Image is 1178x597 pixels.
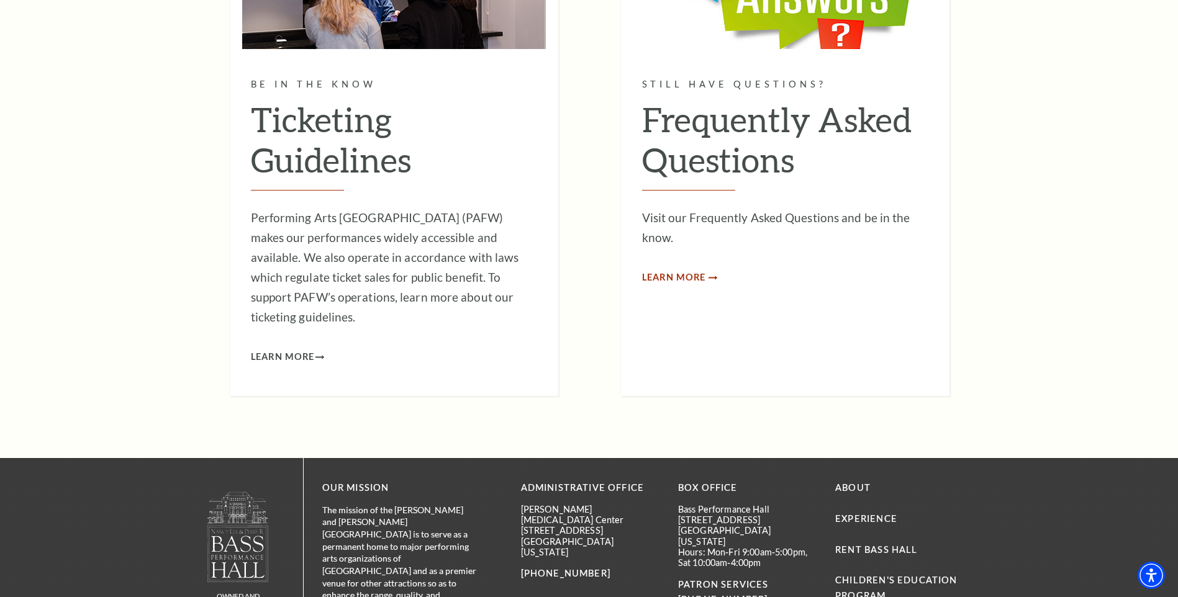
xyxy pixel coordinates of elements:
p: Bass Performance Hall [678,504,817,514]
a: Learn More Ticketing Guidelines [251,349,325,365]
span: Learn More [251,349,315,365]
p: OUR MISSION [322,480,478,496]
a: Experience [835,513,897,524]
p: Visit our Frequently Asked Questions and be in the know. [642,208,928,248]
a: Learn More Frequently Asked Questions [642,270,716,285]
span: Learn More [642,270,706,285]
p: BOX OFFICE [678,480,817,496]
p: [PERSON_NAME][MEDICAL_DATA] Center [521,504,659,526]
a: About [835,482,871,493]
img: owned and operated by Performing Arts Fort Worth, A NOT-FOR-PROFIT 501(C)3 ORGANIZATION [206,491,270,582]
a: Rent Bass Hall [835,544,917,555]
p: [STREET_ADDRESS] [678,514,817,525]
p: [GEOGRAPHIC_DATA][US_STATE] [521,536,659,558]
p: Administrative Office [521,480,659,496]
p: [PHONE_NUMBER] [521,566,659,581]
h2: Ticketing Guidelines [251,99,537,191]
p: [GEOGRAPHIC_DATA][US_STATE] [678,525,817,547]
p: Be in the know [251,77,537,92]
p: [STREET_ADDRESS] [521,525,659,536]
h2: Frequently Asked Questions [642,99,928,191]
div: Accessibility Menu [1138,562,1165,589]
p: Still have questions? [642,77,928,92]
p: Performing Arts [GEOGRAPHIC_DATA] (PAFW) makes our performances widely accessible and available. ... [251,208,537,327]
p: Hours: Mon-Fri 9:00am-5:00pm, Sat 10:00am-4:00pm [678,547,817,568]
